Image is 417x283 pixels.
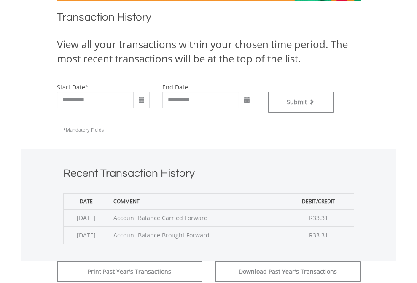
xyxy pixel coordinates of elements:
[309,231,328,239] span: R33.31
[284,193,354,209] th: Debit/Credit
[63,209,109,226] td: [DATE]
[109,209,284,226] td: Account Balance Carried Forward
[63,127,104,133] span: Mandatory Fields
[109,193,284,209] th: Comment
[309,214,328,222] span: R33.31
[57,37,361,66] div: View all your transactions within your chosen time period. The most recent transactions will be a...
[63,226,109,244] td: [DATE]
[215,261,361,282] button: Download Past Year's Transactions
[57,261,202,282] button: Print Past Year's Transactions
[57,83,85,91] label: start date
[268,92,334,113] button: Submit
[109,226,284,244] td: Account Balance Brought Forward
[63,166,354,185] h1: Recent Transaction History
[63,193,109,209] th: Date
[57,10,361,29] h1: Transaction History
[162,83,188,91] label: end date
